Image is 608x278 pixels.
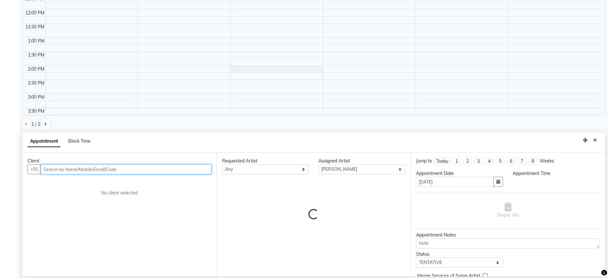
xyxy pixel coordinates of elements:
[43,190,196,196] div: No client selected
[222,158,309,164] div: Requested Artist
[474,158,483,165] li: 3
[416,158,432,164] div: Jump to
[41,164,212,174] input: Search by Name/Mobile/Email/Code
[540,158,554,164] div: Weeks
[27,66,46,72] div: 2:00 PM
[31,121,40,128] span: 1 / 2
[496,158,504,165] li: 5
[28,164,41,174] button: +91
[529,158,537,165] li: 8
[416,177,494,187] input: yyyy-mm-dd
[416,251,503,258] div: Status
[68,138,91,144] span: Block Time
[27,80,46,86] div: 2:30 PM
[463,158,472,165] li: 2
[416,232,600,238] div: Appointment Notes
[28,136,60,147] span: Appointment
[518,158,526,165] li: 7
[24,10,46,16] div: 12:00 PM
[590,135,600,145] button: Close
[27,94,46,101] div: 3:00 PM
[416,170,503,177] div: Appointment Date
[318,158,405,164] div: Assigned Artist
[24,24,46,30] div: 12:30 PM
[485,158,493,165] li: 4
[497,202,519,219] span: Empty list
[436,158,448,165] div: Today
[27,108,46,115] div: 3:30 PM
[507,158,515,165] li: 6
[28,158,212,164] div: Client
[452,158,461,165] li: 1
[27,52,46,58] div: 1:30 PM
[27,38,46,44] div: 1:00 PM
[513,170,600,177] div: Appointment Time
